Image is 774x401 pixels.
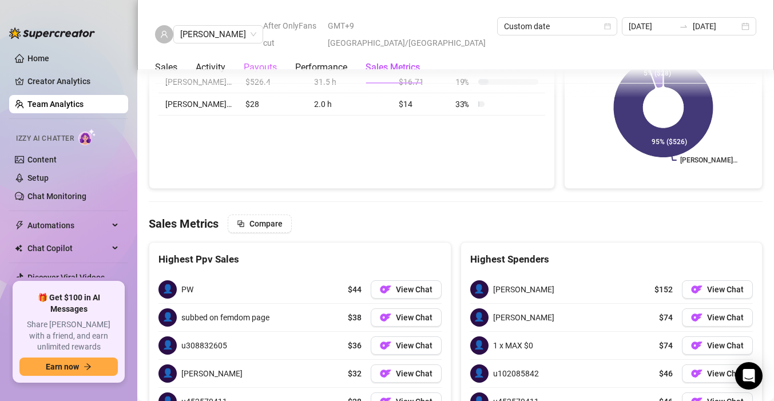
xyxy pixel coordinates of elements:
[27,100,84,109] a: Team Analytics
[27,173,49,182] a: Setup
[237,220,245,228] span: block
[328,17,490,51] span: GMT+9 [GEOGRAPHIC_DATA]/[GEOGRAPHIC_DATA]
[396,313,432,322] span: View Chat
[707,369,744,378] span: View Chat
[19,292,118,315] span: 🎁 Get $100 in AI Messages
[295,61,347,74] div: Performance
[682,280,753,299] button: OFView Chat
[380,312,391,323] img: OF
[504,18,610,35] span: Custom date
[15,244,22,252] img: Chat Copilot
[680,157,737,165] text: [PERSON_NAME]…
[15,221,24,230] span: thunderbolt
[659,367,673,380] span: $46
[470,364,489,383] span: 👤
[27,54,49,63] a: Home
[84,363,92,371] span: arrow-right
[181,283,193,296] span: PW
[19,319,118,353] span: Share [PERSON_NAME] with a friend, and earn unlimited rewards
[348,283,362,296] span: $44
[707,341,744,350] span: View Chat
[682,336,753,355] button: OFView Chat
[158,308,177,327] span: 👤
[263,17,321,51] span: After OnlyFans cut
[693,20,739,33] input: End date
[493,339,533,352] span: 1 x MAX $0
[239,93,307,116] td: $28
[396,341,432,350] span: View Chat
[470,252,753,267] div: Highest Spenders
[679,22,688,31] span: to
[27,192,86,201] a: Chat Monitoring
[707,285,744,294] span: View Chat
[659,311,673,324] span: $74
[155,61,177,74] div: Sales
[158,93,239,116] td: [PERSON_NAME]…
[307,93,392,116] td: 2.0 h
[396,285,432,294] span: View Chat
[46,362,79,371] span: Earn now
[249,219,283,228] span: Compare
[470,280,489,299] span: 👤
[27,155,57,164] a: Content
[27,72,119,90] a: Creator Analytics
[691,368,702,379] img: OF
[366,61,420,74] div: Sales Metrics
[158,252,442,267] div: Highest Ppv Sales
[691,312,702,323] img: OF
[470,336,489,355] span: 👤
[27,273,105,282] a: Discover Viral Videos
[160,30,168,38] span: user
[371,336,442,355] button: OFView Chat
[470,308,489,327] span: 👤
[493,311,554,324] span: [PERSON_NAME]
[604,23,611,30] span: calendar
[392,93,448,116] td: $14
[348,339,362,352] span: $36
[455,98,474,110] span: 33 %
[158,280,177,299] span: 👤
[380,368,391,379] img: OF
[371,364,442,383] a: OFView Chat
[691,284,702,295] img: OF
[380,340,391,351] img: OF
[707,313,744,322] span: View Chat
[9,27,95,39] img: logo-BBDzfeDw.svg
[181,367,243,380] span: [PERSON_NAME]
[149,216,219,232] h4: Sales Metrics
[396,369,432,378] span: View Chat
[691,340,702,351] img: OF
[19,358,118,376] button: Earn nowarrow-right
[679,22,688,31] span: swap-right
[181,311,269,324] span: subbed on femdom page
[659,339,673,352] span: $74
[16,133,74,144] span: Izzy AI Chatter
[735,362,763,390] div: Open Intercom Messenger
[348,367,362,380] span: $32
[180,26,256,43] span: Cole
[244,61,277,74] div: Payouts
[181,339,227,352] span: u308832605
[682,308,753,327] button: OFView Chat
[654,283,673,296] span: $152
[380,284,391,295] img: OF
[158,364,177,383] span: 👤
[27,239,109,257] span: Chat Copilot
[371,308,442,327] button: OFView Chat
[493,283,554,296] span: [PERSON_NAME]
[348,311,362,324] span: $38
[682,364,753,383] button: OFView Chat
[493,367,539,380] span: u102085842
[27,216,109,235] span: Automations
[78,129,96,145] img: AI Chatter
[371,280,442,299] button: OFView Chat
[158,336,177,355] span: 👤
[196,61,225,74] div: Activity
